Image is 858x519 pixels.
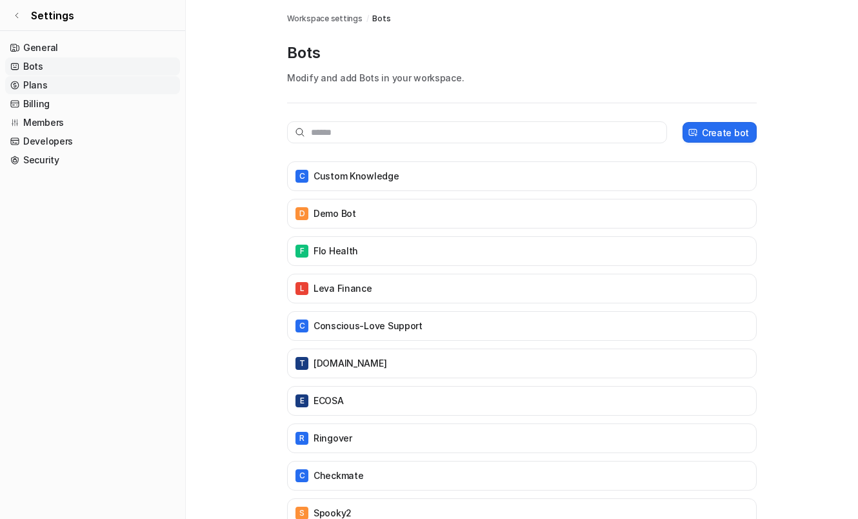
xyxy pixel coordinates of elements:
p: Bots [287,43,757,63]
span: E [295,394,308,407]
a: Plans [5,76,180,94]
button: Create bot [683,122,757,143]
a: Developers [5,132,180,150]
span: L [295,282,308,295]
span: F [295,245,308,258]
a: Members [5,114,180,132]
p: ECOSA [314,394,344,407]
span: R [295,432,308,445]
a: Security [5,151,180,169]
p: Demo bot [314,207,356,220]
span: C [295,170,308,183]
a: General [5,39,180,57]
p: Leva Finance [314,282,372,295]
a: Bots [5,57,180,76]
p: Modify and add Bots in your workspace. [287,71,757,85]
p: Flo Health [314,245,358,258]
span: T [295,357,308,370]
p: Ringover [314,432,352,445]
p: Custom Knowledge [314,170,399,183]
img: create [688,128,698,137]
span: C [295,320,308,332]
p: [DOMAIN_NAME] [314,357,386,370]
span: C [295,469,308,482]
span: Settings [31,8,74,23]
p: Create bot [702,126,749,139]
span: D [295,207,308,220]
a: Workspace settings [287,13,363,25]
a: Billing [5,95,180,113]
span: / [366,13,369,25]
p: Checkmate [314,469,363,482]
p: Conscious-Love Support [314,320,423,332]
a: Bots [372,13,390,25]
